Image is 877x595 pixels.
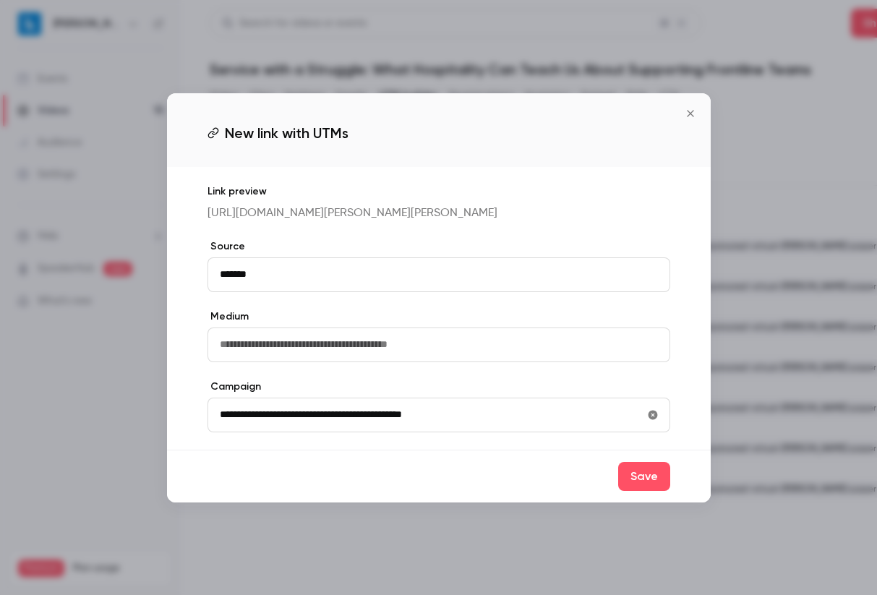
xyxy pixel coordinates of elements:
[208,309,670,324] label: Medium
[208,205,670,222] p: [URL][DOMAIN_NAME][PERSON_NAME][PERSON_NAME]
[225,122,348,144] span: New link with UTMs
[208,239,670,254] label: Source
[208,380,670,394] label: Campaign
[618,462,670,491] button: Save
[676,99,705,128] button: Close
[641,403,664,427] button: utmCampaign
[208,184,670,199] p: Link preview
